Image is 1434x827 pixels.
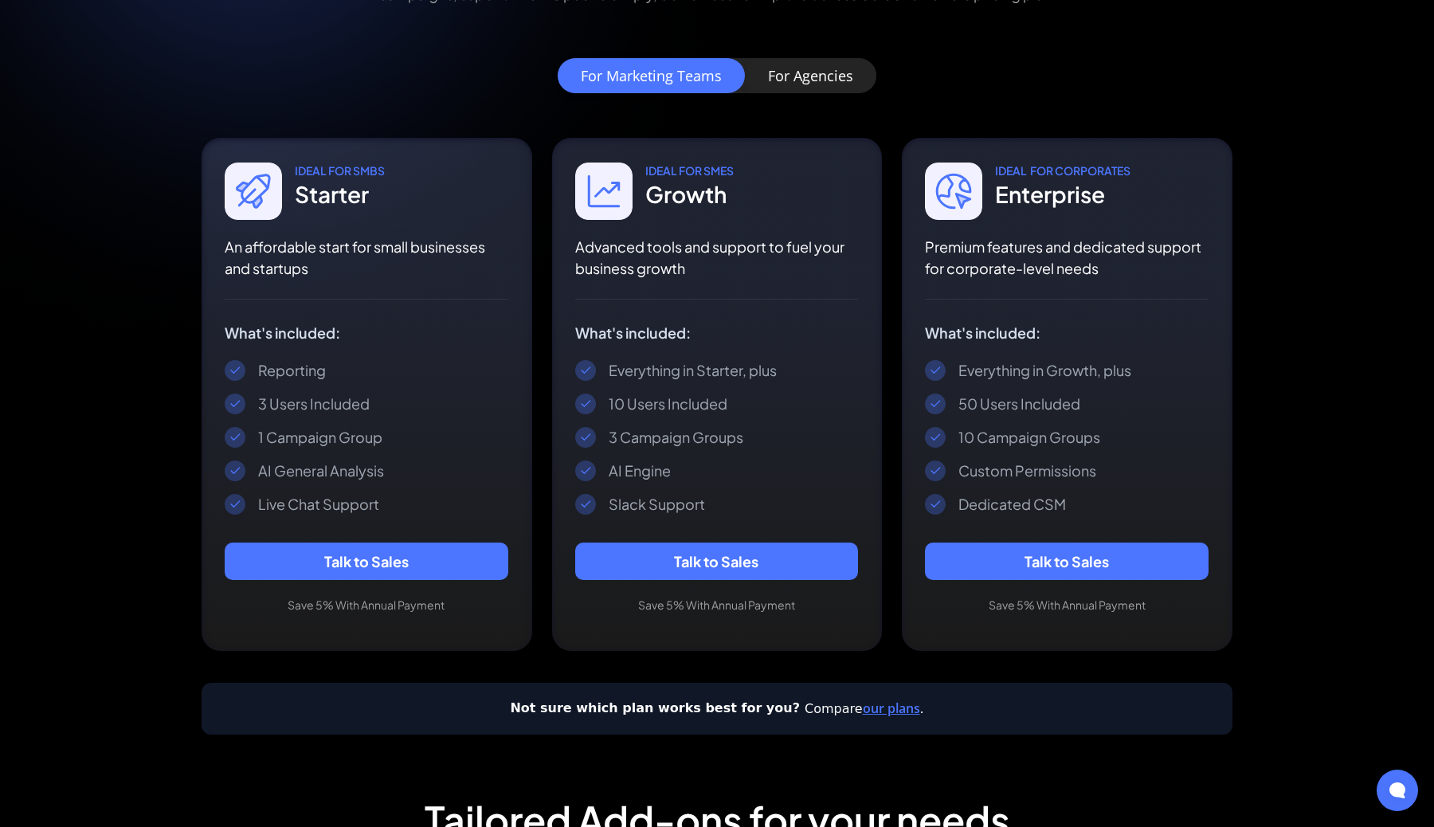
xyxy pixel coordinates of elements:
div: IDEAL For SmbS [295,163,385,178]
div: Live Chat Support [258,495,379,514]
div: What's included: [225,325,508,341]
div: AI General Analysis [258,461,384,480]
div: 3 Users Included [258,394,370,413]
div: IDEAL For SMes [645,163,734,178]
div: For Agencies [768,68,853,84]
a: Talk to Sales [575,543,859,580]
p: Premium features and dedicated support for corporate-level needs [925,236,1209,279]
div: Custom Permissions [958,461,1096,480]
div: 10 Users Included [609,394,727,413]
div: AI Engine [609,461,671,480]
div: 1 Campaign Group [258,428,382,447]
div: IDEAL For CORPORATES [995,163,1130,178]
div: Save 5% With Annual Payment [575,598,859,612]
div: Save 5% With Annual Payment [225,598,508,612]
div: Enterprise [995,178,1130,210]
div: Not sure which plan works best for you? [510,699,800,719]
div: Compare . [805,699,924,719]
div: For Marketing Teams [581,68,722,84]
div: Everything in Growth, plus [958,361,1131,380]
div: 3 Campaign Groups [609,428,743,447]
p: Advanced tools and support to fuel your business growth [575,236,859,279]
div: What's included: [575,325,859,341]
a: our plans [863,700,920,717]
p: An affordable start for small businesses and startups [225,236,508,279]
div: Everything in Starter, plus [609,361,777,380]
div: Starter [295,178,385,210]
div: Save 5% With Annual Payment [925,598,1209,612]
div: Reporting [258,361,326,380]
div: 50 Users Included [958,394,1080,413]
div: What's included: [925,325,1209,341]
a: Talk to Sales [225,543,508,580]
div: Slack Support [609,495,705,514]
a: Talk to Sales [925,543,1209,580]
div: Dedicated CSM [958,495,1066,514]
div: Growth [645,178,734,210]
div: 10 Campaign Groups [958,428,1100,447]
